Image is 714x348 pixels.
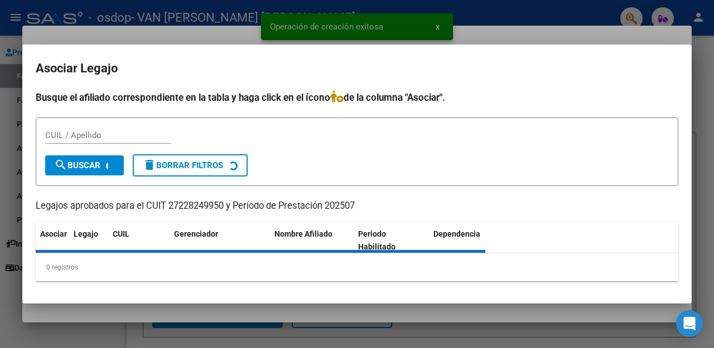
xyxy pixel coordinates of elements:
h4: Busque el afiliado correspondiente en la tabla y haga click en el ícono de la columna "Asociar". [36,90,678,105]
datatable-header-cell: Dependencia [429,222,513,259]
div: 0 registros [36,253,678,281]
span: Nombre Afiliado [274,229,332,238]
datatable-header-cell: Periodo Habilitado [354,222,429,259]
datatable-header-cell: Legajo [69,222,108,259]
h2: Asociar Legajo [36,58,678,79]
button: Borrar Filtros [133,154,248,177]
span: CUIL [113,229,129,238]
span: Asociar [40,229,67,238]
span: Periodo Habilitado [358,229,395,251]
span: Dependencia [433,229,480,238]
span: Gerenciador [174,229,218,238]
datatable-header-cell: Asociar [36,222,69,259]
datatable-header-cell: CUIL [108,222,170,259]
span: Legajo [74,229,98,238]
button: Buscar [45,155,124,175]
span: Borrar Filtros [143,160,223,170]
span: Buscar [54,160,100,170]
datatable-header-cell: Gerenciador [170,222,270,259]
datatable-header-cell: Nombre Afiliado [270,222,354,259]
p: Legajos aprobados para el CUIT 27228249950 y Período de Prestación 202507 [36,199,678,213]
mat-icon: delete [143,158,156,171]
div: Open Intercom Messenger [676,310,703,337]
mat-icon: search [54,158,67,171]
